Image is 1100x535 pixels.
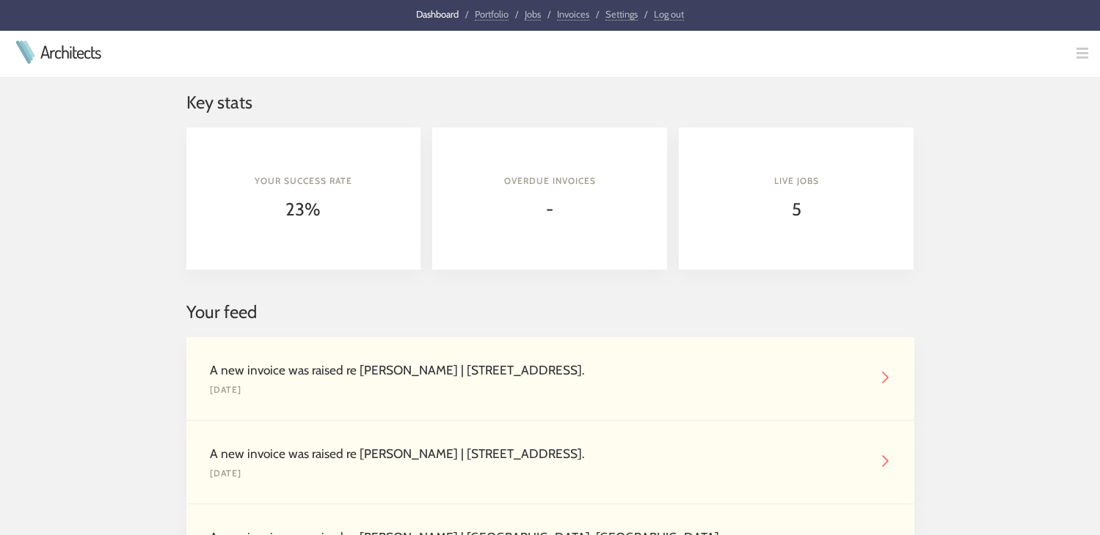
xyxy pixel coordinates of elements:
[515,8,518,20] span: /
[546,199,553,220] span: -
[605,8,638,21] a: Settings
[547,8,550,20] span: /
[186,299,914,325] h2: Your feed
[12,40,38,64] img: Architects
[210,467,867,480] div: [DATE]
[210,361,867,380] div: A new invoice was raised re [PERSON_NAME] | [STREET_ADDRESS].
[465,8,468,20] span: /
[644,8,647,20] span: /
[40,43,101,61] a: Architects
[416,8,459,20] a: Dashboard
[475,8,509,21] a: Portfolio
[525,8,541,21] a: Jobs
[557,8,589,21] a: Invoices
[285,199,321,220] span: 23%
[792,199,801,220] span: 5
[654,8,684,21] a: Log out
[596,8,599,20] span: /
[186,89,914,116] h2: Key stats
[210,174,398,188] h4: Your success rate
[456,174,644,188] h4: Overdue invoices
[210,383,867,396] div: [DATE]
[210,444,867,463] div: A new invoice was raised re [PERSON_NAME] | [STREET_ADDRESS].
[702,174,890,188] h4: Live jobs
